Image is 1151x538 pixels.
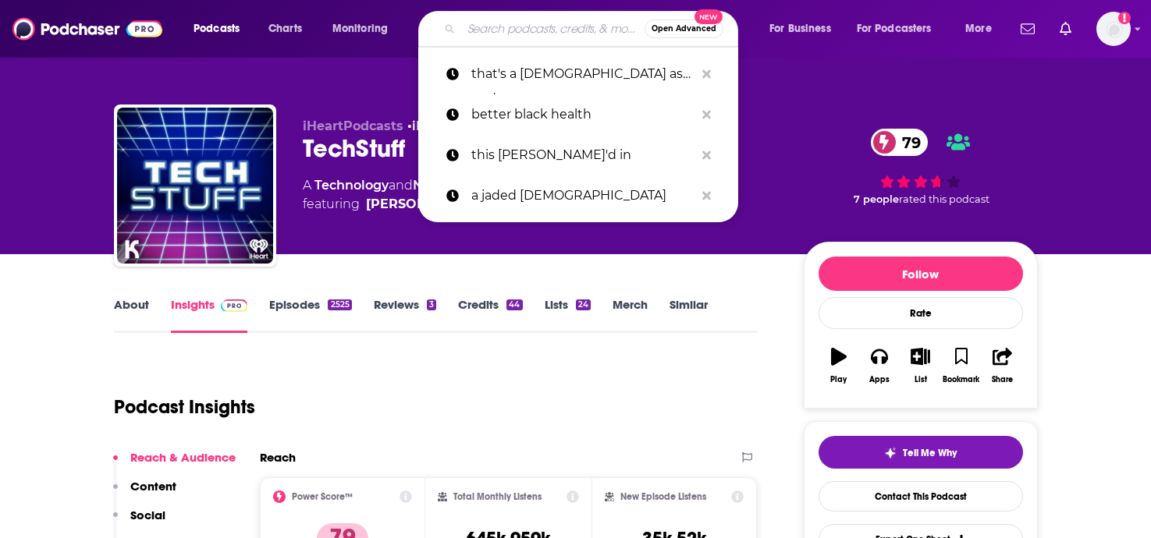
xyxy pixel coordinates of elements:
[303,195,728,214] span: featuring
[268,18,302,40] span: Charts
[506,299,522,310] div: 44
[389,178,413,193] span: and
[886,129,929,156] span: 79
[954,16,1011,41] button: open menu
[130,450,236,465] p: Reach & Audience
[260,450,296,465] h2: Reach
[412,119,490,133] a: iHeartRadio
[471,175,695,216] p: a jaded gay
[221,299,248,312] img: Podchaser Pro
[769,18,831,40] span: For Business
[314,178,389,193] a: Technology
[427,299,436,310] div: 3
[965,18,992,40] span: More
[804,119,1038,215] div: 79 7 peoplerated this podcast
[871,129,929,156] a: 79
[819,436,1023,469] button: tell me why sparkleTell Me Why
[819,297,1023,329] div: Rate
[847,16,954,41] button: open menu
[982,338,1022,394] button: Share
[1053,16,1078,42] a: Show notifications dropdown
[130,508,165,522] p: Social
[943,375,979,384] div: Bookmark
[900,338,940,394] button: List
[117,108,273,264] img: TechStuff
[418,175,738,216] a: a jaded [DEMOGRAPHIC_DATA]
[471,135,695,175] p: this jess'd in
[407,119,490,133] span: •
[1014,16,1041,42] a: Show notifications dropdown
[418,135,738,175] a: this [PERSON_NAME]'d in
[915,375,927,384] div: List
[269,297,351,333] a: Episodes2525
[545,297,591,333] a: Lists24
[366,195,478,214] a: [PERSON_NAME]
[869,375,890,384] div: Apps
[884,447,897,459] img: tell me why sparkle
[194,18,240,40] span: Podcasts
[418,54,738,94] a: that's a [DEMOGRAPHIC_DATA] ass podcast
[113,508,165,536] button: Social
[258,16,311,41] a: Charts
[903,447,957,459] span: Tell Me Why
[899,193,989,205] span: rated this podcast
[1096,12,1131,46] img: User Profile
[113,450,236,479] button: Reach & Audience
[1096,12,1131,46] span: Logged in as SolComms
[645,19,723,38] button: Open AdvancedNew
[819,257,1023,291] button: Follow
[830,375,847,384] div: Play
[114,297,149,333] a: About
[332,18,388,40] span: Monitoring
[418,94,738,135] a: better black health
[458,297,522,333] a: Credits44
[471,94,695,135] p: better black health
[113,479,176,508] button: Content
[303,119,403,133] span: iHeartPodcasts
[819,481,1023,511] a: Contact This Podcast
[471,54,695,94] p: that's a gay ass podcast
[292,491,353,502] h2: Power Score™
[620,491,706,502] h2: New Episode Listens
[758,16,851,41] button: open menu
[130,479,176,494] p: Content
[433,11,753,47] div: Search podcasts, credits, & more...
[576,299,591,310] div: 24
[695,9,723,24] span: New
[374,297,436,333] a: Reviews3
[613,297,648,333] a: Merch
[12,14,162,44] img: Podchaser - Follow, Share and Rate Podcasts
[171,297,248,333] a: InsightsPodchaser Pro
[857,18,932,40] span: For Podcasters
[114,395,255,419] h1: Podcast Insights
[992,375,1013,384] div: Share
[328,299,351,310] div: 2525
[321,16,408,41] button: open menu
[1118,12,1131,24] svg: Add a profile image
[819,338,859,394] button: Play
[941,338,982,394] button: Bookmark
[652,25,716,33] span: Open Advanced
[461,16,645,41] input: Search podcasts, credits, & more...
[183,16,260,41] button: open menu
[303,176,728,214] div: A podcast
[1096,12,1131,46] button: Show profile menu
[413,178,449,193] a: News
[854,193,899,205] span: 7 people
[859,338,900,394] button: Apps
[670,297,708,333] a: Similar
[453,491,542,502] h2: Total Monthly Listens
